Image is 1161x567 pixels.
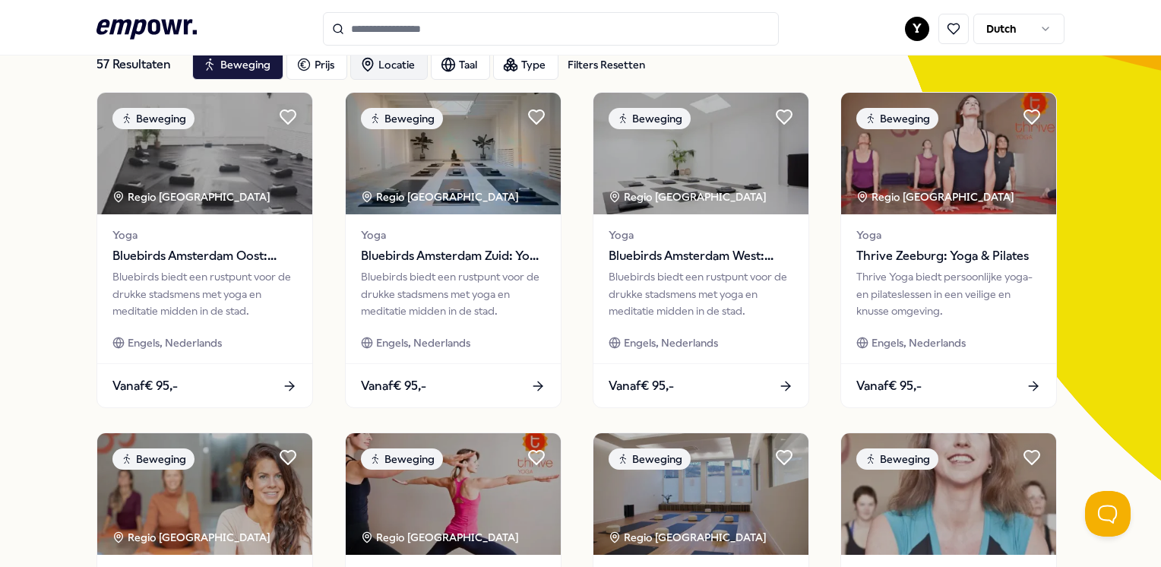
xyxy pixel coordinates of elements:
a: package imageBewegingRegio [GEOGRAPHIC_DATA] YogaBluebirds Amsterdam Oost: Yoga & WelzijnBluebird... [96,92,313,408]
div: Beweging [856,448,938,470]
img: package image [346,433,561,555]
span: Vanaf € 95,- [361,376,426,396]
button: Type [493,49,558,80]
span: Engels, Nederlands [128,334,222,351]
div: Regio [GEOGRAPHIC_DATA] [112,529,273,546]
span: Yoga [112,226,297,243]
div: Regio [GEOGRAPHIC_DATA] [361,529,521,546]
div: Beweging [361,448,443,470]
span: Thrive Zeeburg: Yoga & Pilates [856,246,1041,266]
div: Filters Resetten [568,56,645,73]
div: Regio [GEOGRAPHIC_DATA] [361,188,521,205]
button: Prijs [286,49,347,80]
img: package image [97,433,312,555]
img: package image [841,433,1056,555]
div: Beweging [609,448,691,470]
span: Yoga [361,226,546,243]
span: Bluebirds Amsterdam Zuid: Yoga & Welzijn [361,246,546,266]
img: package image [841,93,1056,214]
a: package imageBewegingRegio [GEOGRAPHIC_DATA] YogaBluebirds Amsterdam West: Yoga & WelzijnBluebird... [593,92,809,408]
iframe: Help Scout Beacon - Open [1085,491,1131,537]
button: Locatie [350,49,428,80]
div: Bluebirds biedt een rustpunt voor de drukke stadsmens met yoga en meditatie midden in de stad. [361,268,546,319]
div: Regio [GEOGRAPHIC_DATA] [609,188,769,205]
div: Beweging [856,108,938,129]
div: Beweging [361,108,443,129]
span: Vanaf € 95,- [609,376,674,396]
div: Regio [GEOGRAPHIC_DATA] [609,529,769,546]
a: package imageBewegingRegio [GEOGRAPHIC_DATA] YogaThrive Zeeburg: Yoga & PilatesThrive Yoga biedt ... [840,92,1057,408]
span: Vanaf € 95,- [112,376,178,396]
input: Search for products, categories or subcategories [323,12,779,46]
span: Engels, Nederlands [376,334,470,351]
span: Engels, Nederlands [624,334,718,351]
div: 57 Resultaten [96,49,180,80]
img: package image [593,93,808,214]
div: Beweging [112,108,195,129]
a: package imageBewegingRegio [GEOGRAPHIC_DATA] YogaBluebirds Amsterdam Zuid: Yoga & WelzijnBluebird... [345,92,562,408]
span: Vanaf € 95,- [856,376,922,396]
button: Y [905,17,929,41]
div: Beweging [112,448,195,470]
div: Regio [GEOGRAPHIC_DATA] [112,188,273,205]
span: Yoga [609,226,793,243]
div: Bluebirds biedt een rustpunt voor de drukke stadsmens met yoga en meditatie midden in de stad. [112,268,297,319]
div: Bluebirds biedt een rustpunt voor de drukke stadsmens met yoga en meditatie midden in de stad. [609,268,793,319]
span: Engels, Nederlands [872,334,966,351]
img: package image [97,93,312,214]
div: Regio [GEOGRAPHIC_DATA] [856,188,1017,205]
span: Bluebirds Amsterdam West: Yoga & Welzijn [609,246,793,266]
button: Beweging [192,49,283,80]
span: Bluebirds Amsterdam Oost: Yoga & Welzijn [112,246,297,266]
button: Taal [431,49,490,80]
img: package image [346,93,561,214]
div: Beweging [609,108,691,129]
div: Thrive Yoga biedt persoonlijke yoga- en pilateslessen in een veilige en knusse omgeving. [856,268,1041,319]
img: package image [593,433,808,555]
span: Yoga [856,226,1041,243]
